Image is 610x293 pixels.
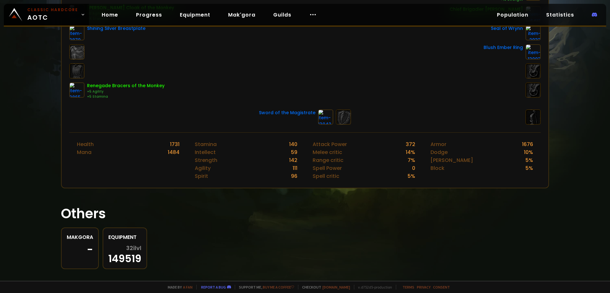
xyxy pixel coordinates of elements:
a: Classic HardcoreAOTC [4,4,89,25]
div: Makgora [67,233,93,241]
div: Stamina [195,140,217,148]
div: 111 [293,164,297,172]
div: 5 % [525,164,533,172]
div: +5 Stamina [87,94,165,99]
div: Shining Silver Breastplate [87,25,146,32]
div: Intellect [195,148,216,156]
a: Terms [403,285,414,290]
div: Spell Power [313,164,342,172]
div: Spirit [195,172,208,180]
div: 59 [291,148,297,156]
div: Attack Power [313,140,347,148]
div: Strength [195,156,217,164]
a: Consent [433,285,450,290]
div: 1731 [170,140,180,148]
div: 10 % [524,148,533,156]
a: Equipment [175,8,215,21]
div: 5 % [525,156,533,164]
img: item-13042 [318,109,333,125]
div: Renegade Bracers of the Monkey [87,82,165,89]
div: 1484 [168,148,180,156]
div: +5 Agility [87,89,165,94]
div: Dodge [430,148,448,156]
div: 140 [289,140,297,148]
a: Home [97,8,123,21]
small: Classic Hardcore [27,7,78,13]
div: Armor [430,140,446,148]
div: 149519 [108,245,141,263]
div: Melee critic [313,148,342,156]
a: Guilds [268,8,296,21]
span: Support me, [235,285,294,290]
div: 7 % [408,156,415,164]
a: Population [492,8,533,21]
span: AOTC [27,7,78,22]
span: v. d752d5 - production [354,285,392,290]
div: [PERSON_NAME] [430,156,473,164]
div: 1676 [522,140,533,148]
a: Privacy [417,285,430,290]
div: 142 [289,156,297,164]
div: Agility [195,164,211,172]
div: Sword of the Magistrate [259,109,315,116]
div: 96 [291,172,297,180]
div: Spell critic [313,172,339,180]
a: Makgora- [61,227,99,269]
a: a fan [183,285,193,290]
div: Equipment [108,233,141,241]
div: 0 [412,164,415,172]
div: 372 [406,140,415,148]
a: Equipment32ilvl149519 [103,227,147,269]
span: 32 ilvl [126,245,141,251]
div: Seal of Wrynn [491,25,523,32]
a: Statistics [541,8,579,21]
a: Report a bug [201,285,226,290]
img: item-2933 [525,25,541,40]
img: item-13093 [525,44,541,59]
a: Buy me a coffee [263,285,294,290]
div: 14 % [406,148,415,156]
h1: Others [61,204,549,224]
img: item-2870 [69,25,85,40]
div: - [67,245,93,255]
a: Progress [131,8,167,21]
div: Mana [77,148,91,156]
a: Mak'gora [223,8,261,21]
div: Health [77,140,94,148]
img: item-9865 [69,82,85,98]
span: Checkout [298,285,350,290]
div: Range critic [313,156,343,164]
div: Block [430,164,444,172]
div: 5 % [408,172,415,180]
span: Made by [164,285,193,290]
a: [DOMAIN_NAME] [322,285,350,290]
div: Blush Ember Ring [484,44,523,51]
